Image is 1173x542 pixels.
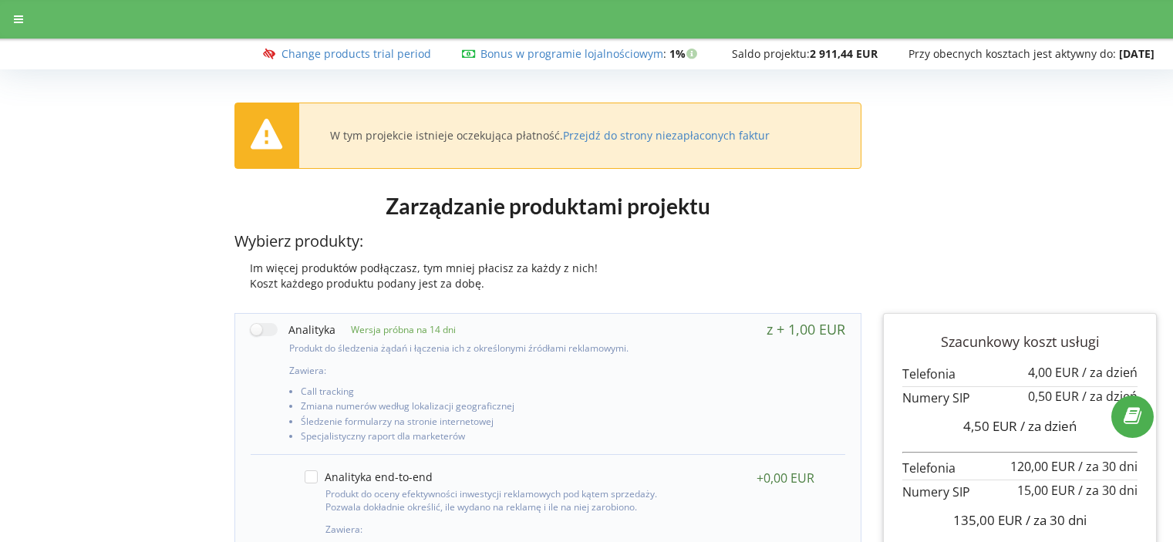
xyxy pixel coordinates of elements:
[330,129,770,143] div: W tym projekcie istnieje oczekująca płatność.
[963,417,1017,435] span: 4,50 EUR
[289,364,667,377] p: Zawiera:
[234,276,862,291] div: Koszt każdego produktu podany jest za dobę.
[234,231,862,253] p: Wybierz produkty:
[1078,482,1138,499] span: / za 30 dni
[335,323,456,336] p: Wersja próbna na 14 dni
[1010,458,1075,475] span: 120,00 EUR
[902,365,1138,383] p: Telefonia
[1078,458,1138,475] span: / za 30 dni
[301,401,667,416] li: Zmiana numerów według lokalizacji geograficznej
[325,487,662,513] p: Produkt do oceny efektywności inwestycji reklamowych pod kątem sprzedaży. Pozwala dokładnie okreś...
[251,321,335,338] label: Analityka
[563,128,770,143] a: Przejdź do strony niezapłaconych faktur
[732,46,810,61] span: Saldo projektu:
[1020,417,1077,435] span: / za dzień
[767,321,845,337] div: z + 1,00 EUR
[953,511,1023,529] span: 135,00 EUR
[325,523,662,536] p: Zawiera:
[1119,46,1154,61] strong: [DATE]
[902,460,1138,477] p: Telefonia
[1028,364,1079,381] span: 4,00 EUR
[301,431,667,446] li: Specjalistyczny raport dla marketerów
[1082,364,1138,381] span: / za dzień
[301,386,667,401] li: Call tracking
[1026,511,1087,529] span: / za 30 dni
[902,483,1138,501] p: Numery SIP
[234,192,862,220] h1: Zarządzanie produktami projektu
[757,470,814,486] div: +0,00 EUR
[902,389,1138,407] p: Numery SIP
[1028,388,1079,405] span: 0,50 EUR
[902,332,1138,352] p: Szacunkowy koszt usługi
[480,46,663,61] a: Bonus w programie lojalnościowym
[289,342,667,355] p: Produkt do śledzenia żądań i łączenia ich z określonymi źródłami reklamowymi.
[810,46,878,61] strong: 2 911,44 EUR
[908,46,1116,61] span: Przy obecnych kosztach jest aktywny do:
[301,416,667,431] li: Śledzenie formularzy na stronie internetowej
[480,46,666,61] span: :
[234,261,862,276] div: Im więcej produktów podłączasz, tym mniej płacisz za każdy z nich!
[305,470,433,483] label: Analityka end-to-end
[1082,388,1138,405] span: / za dzień
[1017,482,1075,499] span: 15,00 EUR
[281,46,431,61] a: Change products trial period
[669,46,701,61] strong: 1%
